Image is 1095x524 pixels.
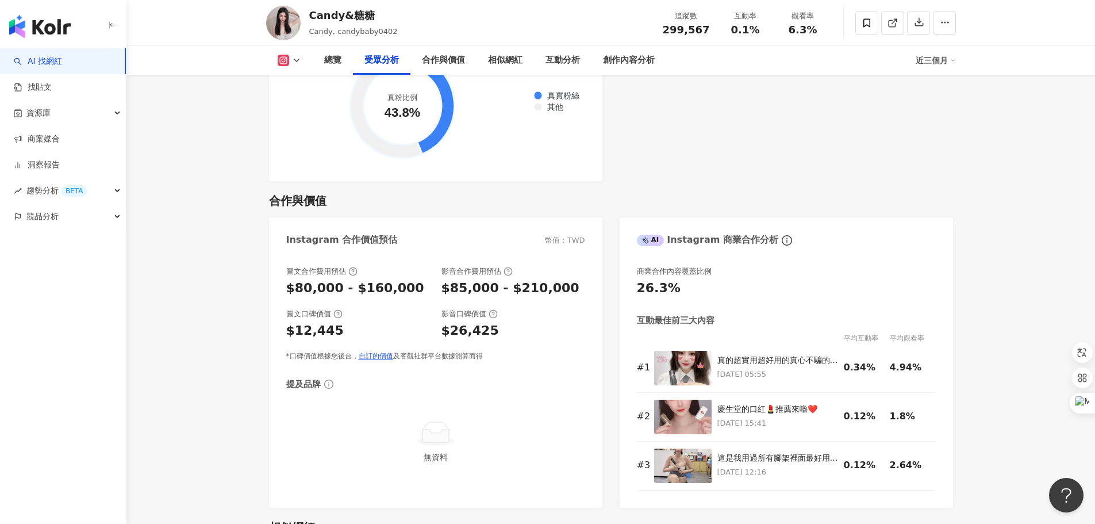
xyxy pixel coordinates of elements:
[717,417,838,430] p: [DATE] 15:41
[324,53,341,67] div: 總覽
[545,53,580,67] div: 互動分析
[637,280,681,297] div: 26.3%
[717,355,838,366] div: 真的超實用超好用的真心不騙的推薦給你們❤️ @oa_3c 官網 👉🏻[URL][DOMAIN_NAME] 倉庫自取地址👉🏻 [STREET_ADDRESS][PERSON_NAME] 各類3C配...
[309,27,398,36] span: Candy, candybaby0402
[422,53,465,67] div: 合作與價值
[14,133,60,145] a: 商案媒合
[359,352,393,360] a: 自訂的價值
[441,309,498,319] div: 影音口碑價值
[441,280,579,297] div: $85,000 - $210,000
[654,351,712,385] img: 真的超實用超好用的真心不騙的推薦給你們❤️ @oa_3c 官網 👉🏻https://www.onair.com.tw/ 倉庫自取地址👉🏻 高雄市三民區鼎義街18號1F 各類3C配件｜手機殼｜行動...
[890,459,930,472] div: 2.64%
[780,234,794,247] span: info-circle
[654,400,712,434] img: 慶生堂的口紅💄推薦來嚕❤️
[309,8,398,22] div: Candy&糖糖
[654,449,712,483] img: 這是我用過所有腳架裡面最好用的腳架，已經成為我愛用的腳架之一，真心不騙不買可惜！勸大家趕快入手，真的很好用❤️ @oa_3c 官網 👉🏻https://www.onair.com.tw/ 倉庫自...
[286,266,358,277] div: 圖文合作費用預估
[637,234,778,246] div: Instagram 商業合作分析
[539,91,579,100] span: 真實粉絲
[26,100,51,126] span: 資源庫
[269,193,326,209] div: 合作與價值
[916,51,956,70] div: 近三個月
[14,187,22,195] span: rise
[717,368,838,381] p: [DATE] 05:55
[441,322,499,340] div: $26,425
[322,378,335,391] span: info-circle
[291,451,581,464] div: 無資料
[286,351,585,361] div: *口碑價值根據您後台， 及客觀社群平台數據測算而得
[441,266,513,277] div: 影音合作費用預估
[61,185,87,197] div: BETA
[26,204,59,230] span: 競品分析
[844,410,884,423] div: 0.12%
[14,159,60,171] a: 洞察報告
[844,361,884,374] div: 0.34%
[637,315,714,327] div: 互動最佳前三大內容
[14,82,52,93] a: 找貼文
[637,235,664,246] div: AI
[286,322,344,340] div: $12,445
[663,24,710,36] span: 299,567
[603,53,655,67] div: 創作內容分析
[724,10,767,22] div: 互動率
[717,453,838,464] div: 這是我用過所有腳架裡面最好用的腳架，已經成為我愛用的腳架之一，真心不騙不買可惜！勸[PERSON_NAME]趕快入手，真的很好用❤️ @oa_3c 官網 👉🏻[URL][DOMAIN_NAME]...
[545,235,585,246] div: 幣值：TWD
[1049,478,1084,512] iframe: Help Scout Beacon - Open
[890,332,936,344] div: 平均觀看率
[890,361,930,374] div: 4.94%
[731,24,760,36] span: 0.1%
[781,10,825,22] div: 觀看率
[789,24,817,36] span: 6.3%
[26,178,87,204] span: 趨勢分析
[488,53,522,67] div: 相似網紅
[717,404,838,415] div: 慶生堂的口紅💄推薦來嚕❤️
[844,459,884,472] div: 0.12%
[663,10,710,22] div: 追蹤數
[844,332,890,344] div: 平均互動率
[637,410,648,423] div: # 2
[286,309,343,319] div: 圖文口碑價值
[890,410,930,423] div: 1.8%
[637,266,712,277] div: 商業合作內容覆蓋比例
[266,6,301,40] img: KOL Avatar
[14,56,62,67] a: searchAI 找網紅
[9,15,71,38] img: logo
[539,102,563,112] span: 其他
[286,378,321,391] div: 提及品牌
[286,280,424,297] div: $80,000 - $160,000
[637,459,648,472] div: # 3
[717,466,838,479] p: [DATE] 12:16
[637,361,648,374] div: # 1
[364,53,399,67] div: 受眾分析
[286,234,398,246] div: Instagram 合作價值預估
